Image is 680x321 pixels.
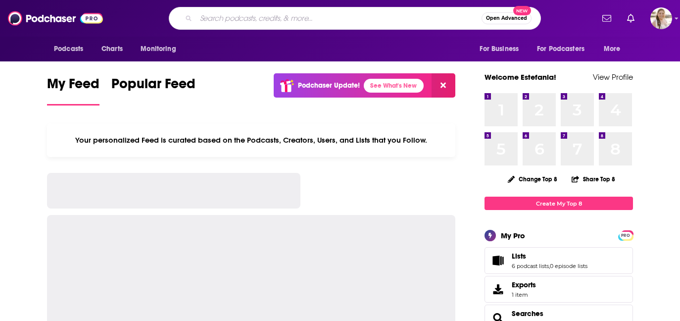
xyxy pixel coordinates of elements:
a: Create My Top 8 [485,197,633,210]
a: Searches [512,309,543,318]
span: My Feed [47,75,99,98]
input: Search podcasts, credits, & more... [196,10,482,26]
button: open menu [134,40,189,58]
span: For Podcasters [537,42,584,56]
span: Lists [485,247,633,274]
button: open menu [597,40,633,58]
span: Exports [512,280,536,289]
a: 6 podcast lists [512,263,549,269]
span: Exports [488,282,508,296]
a: PRO [620,231,631,239]
button: open menu [531,40,599,58]
a: Show notifications dropdown [598,10,615,27]
button: Show profile menu [650,7,672,29]
a: Charts [95,40,129,58]
span: , [549,263,550,269]
span: Podcasts [54,42,83,56]
a: 0 episode lists [550,263,587,269]
span: PRO [620,232,631,239]
a: Lists [512,252,587,261]
a: Exports [485,276,633,303]
span: Logged in as acquavie [650,7,672,29]
img: Podchaser - Follow, Share and Rate Podcasts [8,9,103,28]
button: Open AdvancedNew [482,12,532,24]
div: Search podcasts, credits, & more... [169,7,541,30]
button: open menu [47,40,96,58]
a: See What's New [364,79,424,93]
span: For Business [480,42,519,56]
a: View Profile [593,72,633,82]
a: My Feed [47,75,99,106]
div: Your personalized Feed is curated based on the Podcasts, Creators, Users, and Lists that you Follow. [47,123,455,157]
span: Monitoring [141,42,176,56]
img: User Profile [650,7,672,29]
span: Lists [512,252,526,261]
a: Popular Feed [111,75,195,106]
span: New [513,6,531,15]
div: My Pro [501,231,525,240]
span: More [604,42,621,56]
p: Podchaser Update! [298,81,360,90]
a: Welcome Estefania! [485,72,556,82]
span: Open Advanced [486,16,527,21]
a: Lists [488,254,508,267]
button: open menu [473,40,531,58]
span: 1 item [512,291,536,298]
span: Popular Feed [111,75,195,98]
button: Change Top 8 [502,173,563,185]
span: Charts [101,42,123,56]
button: Share Top 8 [571,169,616,189]
a: Show notifications dropdown [623,10,638,27]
